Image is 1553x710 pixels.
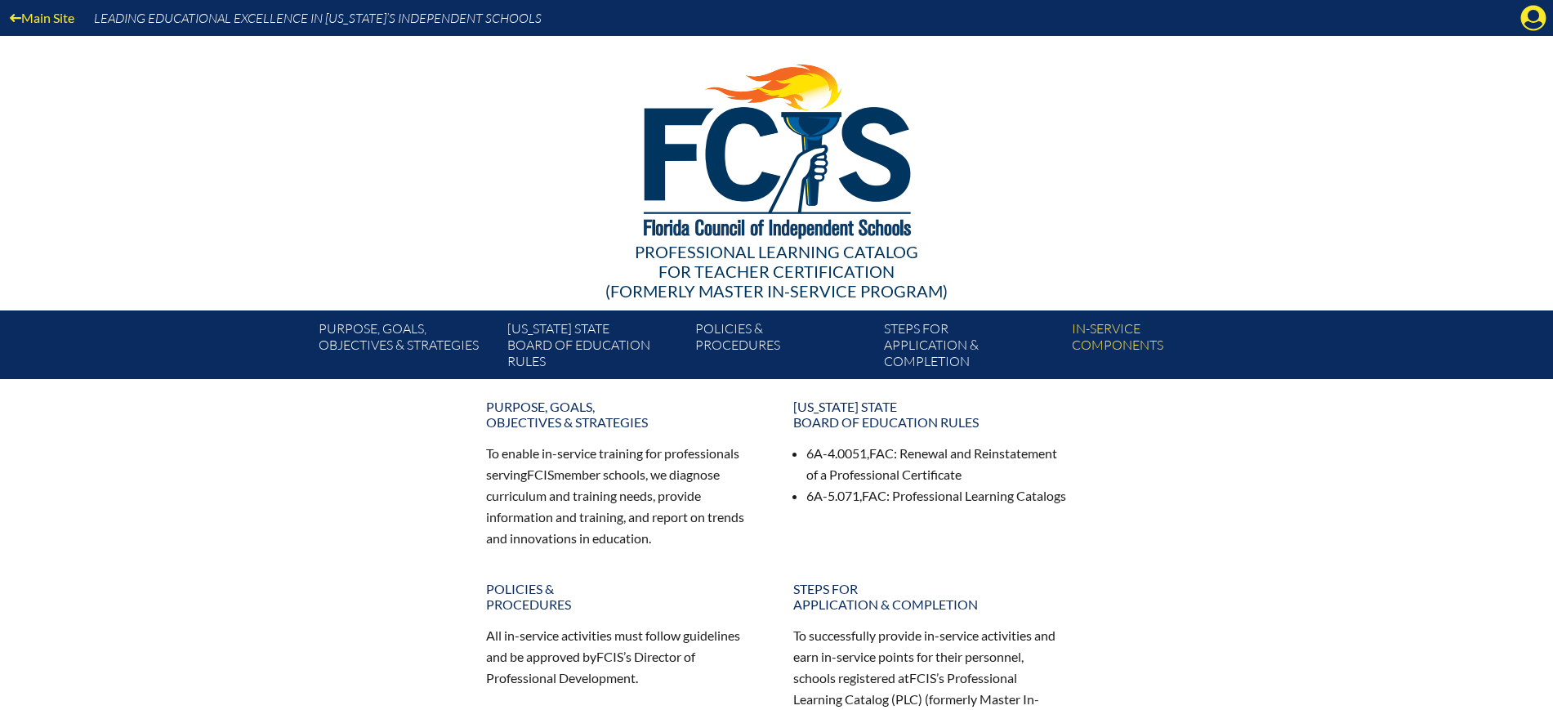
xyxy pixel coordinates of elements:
span: for Teacher Certification [658,261,895,281]
img: FCISlogo221.eps [608,36,945,259]
li: 6A-5.071, : Professional Learning Catalogs [806,485,1068,507]
li: 6A-4.0051, : Renewal and Reinstatement of a Professional Certificate [806,443,1068,485]
a: [US_STATE] StateBoard of Education rules [501,317,689,379]
span: FAC [862,488,886,503]
a: In-servicecomponents [1065,317,1253,379]
span: FCIS [527,467,554,482]
a: Purpose, goals,objectives & strategies [312,317,500,379]
a: Policies &Procedures [476,574,770,618]
a: Purpose, goals,objectives & strategies [476,392,770,436]
a: Steps forapplication & completion [877,317,1065,379]
p: All in-service activities must follow guidelines and be approved by ’s Director of Professional D... [486,625,761,689]
svg: Manage Account [1520,5,1546,31]
a: Steps forapplication & completion [783,574,1078,618]
a: [US_STATE] StateBoard of Education rules [783,392,1078,436]
span: FCIS [909,670,936,685]
div: Professional Learning Catalog (formerly Master In-service Program) [306,242,1247,301]
span: FAC [869,445,894,461]
p: To enable in-service training for professionals serving member schools, we diagnose curriculum an... [486,443,761,548]
span: PLC [895,691,918,707]
a: Main Site [3,7,81,29]
span: FCIS [596,649,623,664]
a: Policies &Procedures [689,317,877,379]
